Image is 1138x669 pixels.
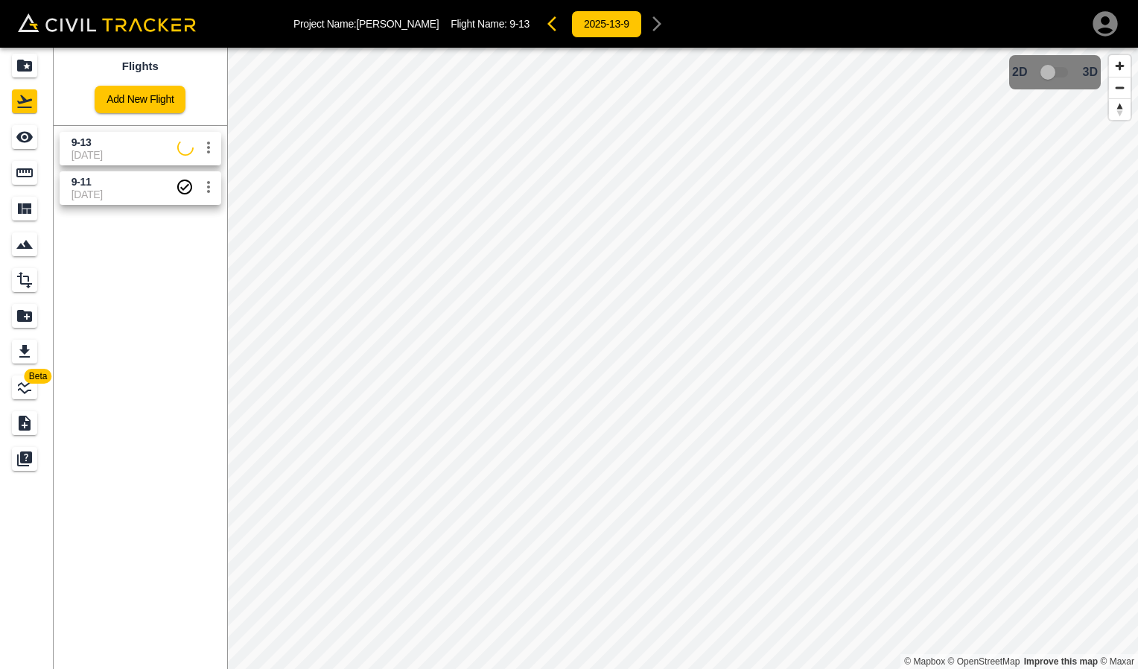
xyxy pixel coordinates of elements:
p: Project Name: [PERSON_NAME] [293,18,439,30]
span: 9-13 [509,18,530,30]
canvas: Map [227,48,1138,669]
button: Zoom in [1109,55,1131,77]
button: Reset bearing to north [1109,98,1131,120]
button: 2025-13-9 [571,10,642,38]
p: Flight Name: [451,18,530,30]
span: 3D [1083,66,1098,79]
a: Maxar [1100,656,1134,667]
span: 3D model not uploaded yet [1034,58,1077,86]
button: Zoom out [1109,77,1131,98]
a: Mapbox [904,656,945,667]
span: 2D [1012,66,1027,79]
img: Civil Tracker [18,13,196,32]
a: OpenStreetMap [948,656,1020,667]
a: Map feedback [1024,656,1098,667]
